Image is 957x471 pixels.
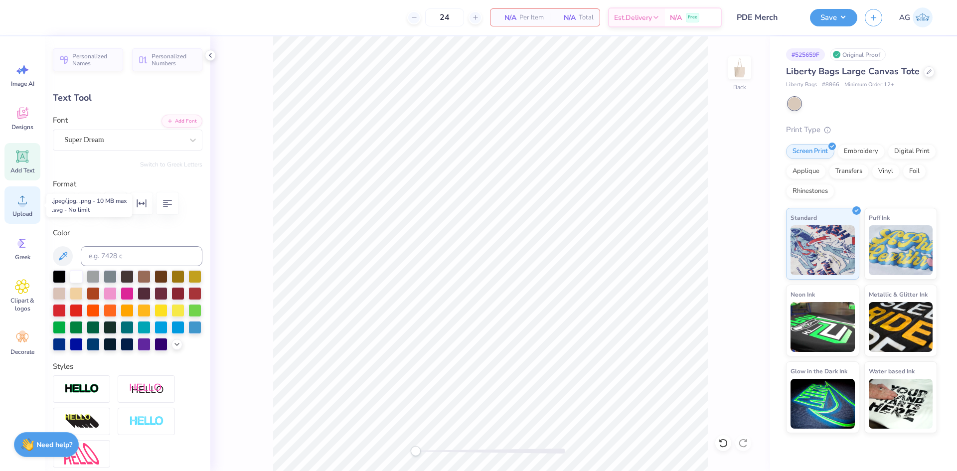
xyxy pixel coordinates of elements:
div: Vinyl [872,164,900,179]
div: Foil [903,164,926,179]
img: Standard [791,225,855,275]
div: .jpeg/.jpg, .png - 10 MB max [52,196,127,205]
span: Puff Ink [869,212,890,223]
img: Back [730,58,750,78]
div: Screen Print [786,144,834,159]
img: Neon Ink [791,302,855,352]
button: Add Font [161,115,202,128]
button: Personalized Names [53,48,123,71]
img: Stroke [64,383,99,395]
input: Untitled Design [729,7,802,27]
div: Print Type [786,124,937,136]
div: Accessibility label [411,446,421,456]
img: Aljosh Eyron Garcia [913,7,933,27]
span: Greek [15,253,30,261]
span: Total [579,12,594,23]
span: # 8866 [822,81,839,89]
span: Water based Ink [869,366,915,376]
span: Designs [11,123,33,131]
span: Decorate [10,348,34,356]
span: Standard [791,212,817,223]
div: Digital Print [888,144,936,159]
div: Rhinestones [786,184,834,199]
span: Clipart & logos [6,297,39,313]
div: Applique [786,164,826,179]
img: Free Distort [64,443,99,465]
label: Format [53,178,202,190]
strong: Need help? [36,440,72,450]
button: Save [810,9,857,26]
span: Free [688,14,697,21]
span: Neon Ink [791,289,815,300]
span: N/A [556,12,576,23]
label: Color [53,227,202,239]
span: Per Item [519,12,544,23]
span: Minimum Order: 12 + [844,81,894,89]
label: Font [53,115,68,126]
span: Personalized Names [72,53,117,67]
input: – – [425,8,464,26]
span: Personalized Numbers [152,53,196,67]
img: Water based Ink [869,379,933,429]
span: AG [899,12,910,23]
button: Personalized Numbers [132,48,202,71]
img: Glow in the Dark Ink [791,379,855,429]
span: Glow in the Dark Ink [791,366,847,376]
span: Liberty Bags [786,81,817,89]
div: Back [733,83,746,92]
span: Liberty Bags Large Canvas Tote [786,65,920,77]
div: Original Proof [830,48,886,61]
input: e.g. 7428 c [81,246,202,266]
a: AG [895,7,937,27]
button: Switch to Greek Letters [140,160,202,168]
label: Styles [53,361,73,372]
span: Image AI [11,80,34,88]
span: Add Text [10,166,34,174]
img: 3D Illusion [64,414,99,430]
div: .svg - No limit [52,205,127,214]
span: Upload [12,210,32,218]
div: Transfers [829,164,869,179]
span: N/A [670,12,682,23]
div: Text Tool [53,91,202,105]
span: Metallic & Glitter Ink [869,289,928,300]
span: Est. Delivery [614,12,652,23]
div: Embroidery [837,144,885,159]
img: Negative Space [129,416,164,427]
div: # 525659F [786,48,825,61]
img: Shadow [129,383,164,395]
img: Metallic & Glitter Ink [869,302,933,352]
span: N/A [496,12,516,23]
img: Puff Ink [869,225,933,275]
